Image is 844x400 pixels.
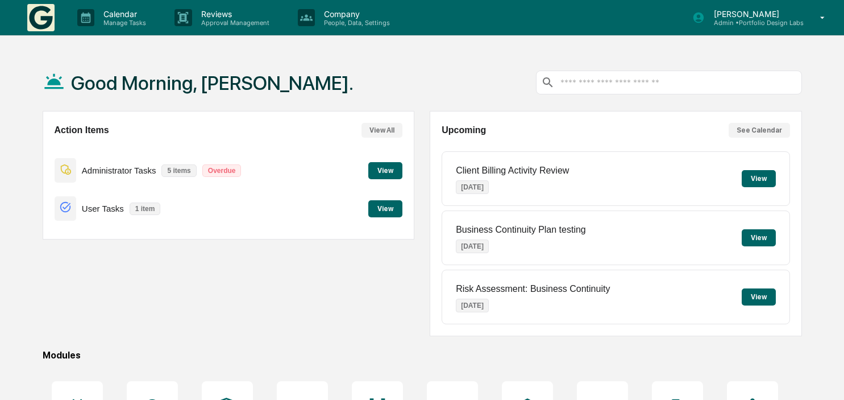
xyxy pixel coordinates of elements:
[161,164,196,177] p: 5 items
[705,19,804,27] p: Admin • Portfolio Design Labs
[742,229,776,246] button: View
[71,72,354,94] h1: Good Morning, [PERSON_NAME].
[705,9,804,19] p: [PERSON_NAME]
[368,164,402,175] a: View
[315,9,396,19] p: Company
[368,200,402,217] button: View
[456,299,489,312] p: [DATE]
[130,203,161,215] p: 1 item
[456,240,489,253] p: [DATE]
[202,164,242,177] p: Overdue
[742,288,776,306] button: View
[27,4,55,31] img: logo
[442,125,486,135] h2: Upcoming
[361,123,402,138] button: View All
[456,284,610,294] p: Risk Assessment: Business Continuity
[82,204,124,213] p: User Tasks
[94,19,152,27] p: Manage Tasks
[368,162,402,179] button: View
[192,9,275,19] p: Reviews
[315,19,396,27] p: People, Data, Settings
[742,170,776,187] button: View
[192,19,275,27] p: Approval Management
[82,166,156,175] p: Administrator Tasks
[368,203,402,213] a: View
[729,123,790,138] button: See Calendar
[456,225,586,235] p: Business Continuity Plan testing
[456,180,489,194] p: [DATE]
[43,350,803,361] div: Modules
[456,166,569,176] p: Client Billing Activity Review
[94,9,152,19] p: Calendar
[55,125,109,135] h2: Action Items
